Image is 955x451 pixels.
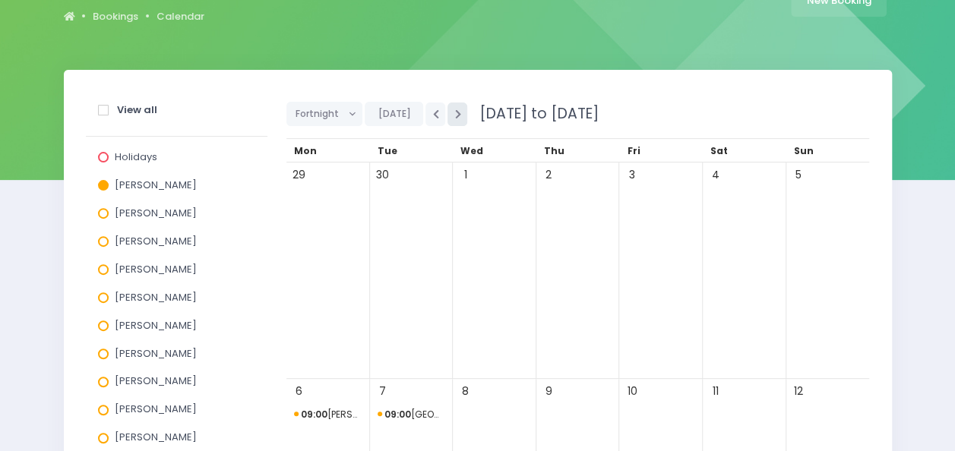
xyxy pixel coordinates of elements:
[115,346,197,361] span: [PERSON_NAME]
[115,430,197,444] span: [PERSON_NAME]
[544,144,564,157] span: Thu
[115,374,197,388] span: [PERSON_NAME]
[789,381,809,402] span: 12
[372,381,393,402] span: 7
[115,402,197,416] span: [PERSON_NAME]
[710,144,728,157] span: Sat
[365,102,423,126] button: [DATE]
[455,381,476,402] span: 8
[115,206,197,220] span: [PERSON_NAME]
[627,144,640,157] span: Fri
[93,9,138,24] a: Bookings
[117,102,157,117] strong: View all
[470,103,598,124] span: [DATE] to [DATE]
[372,165,393,185] span: 30
[621,381,642,402] span: 10
[539,165,559,185] span: 2
[115,234,197,248] span: [PERSON_NAME]
[157,9,204,24] a: Calendar
[294,144,317,157] span: Mon
[539,381,559,402] span: 9
[289,165,309,185] span: 29
[294,405,362,424] span: Te Rapa School
[115,262,197,276] span: [PERSON_NAME]
[115,178,197,192] span: [PERSON_NAME]
[115,150,157,164] span: Holidays
[460,144,483,157] span: Wed
[384,408,411,421] strong: 09:00
[115,290,197,304] span: [PERSON_NAME]
[296,102,343,125] span: Fortnight
[794,144,814,157] span: Sun
[378,405,446,424] span: Te Totara Primary School
[705,165,726,185] span: 4
[115,318,197,333] span: [PERSON_NAME]
[378,144,397,157] span: Tue
[789,165,809,185] span: 5
[289,381,309,402] span: 6
[621,165,642,185] span: 3
[705,381,726,402] span: 11
[455,165,476,185] span: 1
[301,408,327,421] strong: 09:00
[286,102,363,126] button: Fortnight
